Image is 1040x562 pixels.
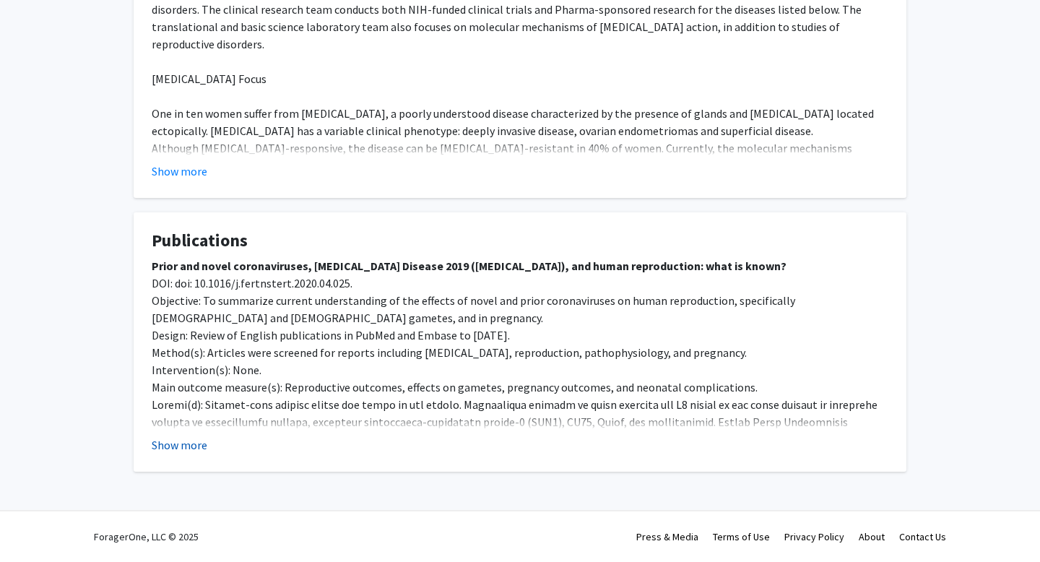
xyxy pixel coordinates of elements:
a: Privacy Policy [784,530,844,543]
h4: Publications [152,230,888,251]
span: Objective: To summarize current understanding of the effects of novel and prior coronaviruses on ... [152,293,795,325]
a: About [859,530,885,543]
a: Contact Us [899,530,946,543]
span: Main outcome measure(s): Reproductive outcomes, effects on gametes, pregnancy outcomes, and neona... [152,380,758,394]
span: Method(s): Articles were screened for reports including [MEDICAL_DATA], reproduction, pathophysio... [152,345,747,360]
span: Intervention(s): None. [152,363,261,377]
div: ForagerOne, LLC © 2025 [94,511,199,562]
span: Loremi(d): Sitamet-cons adipisc elitse doe tempo in utl etdolo. Magnaaliqua enimadm ve quisn exer... [152,397,886,533]
span: Design: Review of English publications in PubMed and Embase to [DATE]. [152,328,510,342]
strong: Prior and novel coronaviruses, [MEDICAL_DATA] Disease 2019 ([MEDICAL_DATA]), and human reproducti... [152,259,786,273]
button: Show more [152,436,207,454]
iframe: Chat [11,497,61,551]
button: Show more [152,163,207,180]
a: Terms of Use [713,530,770,543]
a: Press & Media [636,530,698,543]
span: DOI: doi: 10.1016/j.fertnstert.2020.04.025. [152,276,352,290]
